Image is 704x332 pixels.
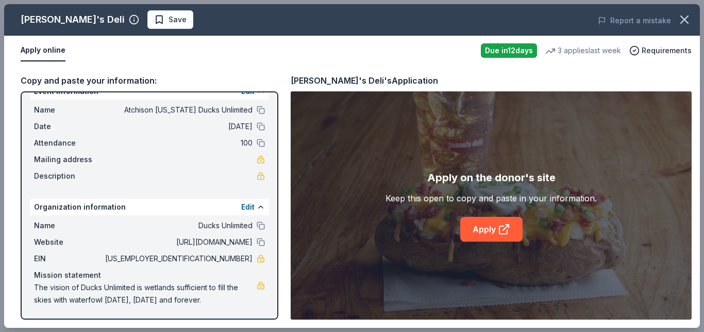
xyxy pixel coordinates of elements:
div: Copy and paste your information: [21,74,278,87]
span: Mailing address [34,153,103,166]
button: Requirements [629,44,692,57]
span: Description [34,170,103,182]
div: Organization information [30,199,269,215]
span: [URL][DOMAIN_NAME] [103,236,253,248]
span: Name [34,219,103,232]
div: 3 applies last week [545,44,621,57]
div: Due in 12 days [481,43,537,58]
span: Atchison [US_STATE] Ducks Unlimited [103,104,253,116]
a: Apply [460,217,523,242]
span: [US_EMPLOYER_IDENTIFICATION_NUMBER] [103,252,253,265]
button: Apply online [21,40,65,61]
span: 100 [103,137,253,149]
span: EIN [34,252,103,265]
div: [PERSON_NAME]'s Deli's Application [291,74,438,87]
span: Requirements [642,44,692,57]
span: Save [169,13,187,26]
button: Edit [241,201,255,213]
button: Save [147,10,193,29]
div: Mission statement [34,269,265,281]
div: Apply on the donor's site [427,169,556,186]
span: Attendance [34,137,103,149]
span: Date [34,120,103,133]
span: [DATE] [103,120,253,133]
button: Report a mistake [598,14,671,27]
span: Website [34,236,103,248]
span: Ducks Unlimited [103,219,253,232]
span: Name [34,104,103,116]
div: [PERSON_NAME]'s Deli [21,11,125,28]
div: Keep this open to copy and paste in your information. [385,192,597,204]
span: The vision of Ducks Unlimited is wetlands sufficient to fill the skies with waterfowl [DATE], [DA... [34,281,257,306]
